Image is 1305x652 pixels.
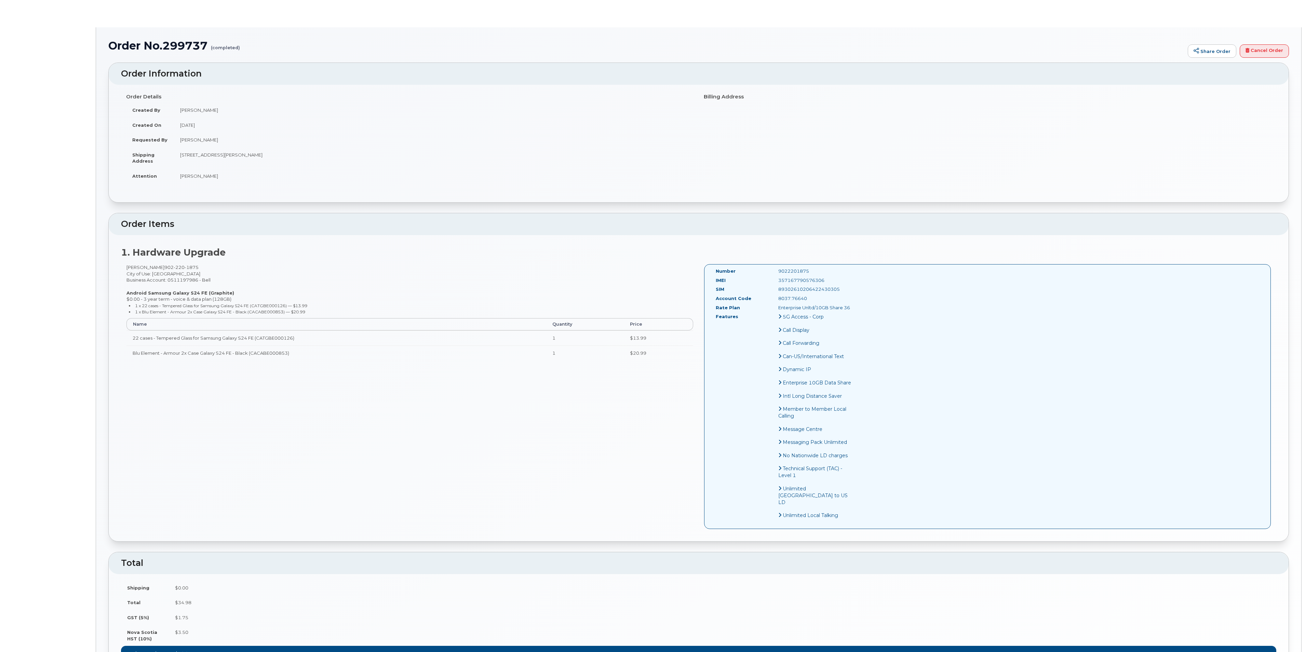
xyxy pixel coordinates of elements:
[185,264,199,270] span: 1875
[1188,44,1236,58] a: Share Order
[127,614,149,621] label: GST (5%)
[773,268,861,274] div: 9022201875
[783,314,824,320] span: 5G Access - Corp
[126,94,694,100] h4: Order Details
[174,132,694,147] td: [PERSON_NAME]
[783,353,844,359] span: Can-US/International Text
[704,94,1271,100] h4: Billing Address
[546,330,624,345] td: 1
[127,585,149,591] label: Shipping
[773,286,861,293] div: 89302610206422430305
[132,107,160,113] strong: Created By
[174,118,694,133] td: [DATE]
[783,327,809,333] span: Call Display
[778,465,842,478] span: Technical Support (TAC) - Level 1
[783,366,811,372] span: Dynamic IP
[108,40,1184,52] h1: Order No.299737
[783,380,851,386] span: Enterprise 10GB Data Share
[783,393,842,399] span: Intl Long Distance Saver
[716,277,726,284] label: IMEI
[211,40,240,50] small: (completed)
[716,295,751,302] label: Account Code
[175,629,188,635] span: $3.50
[132,173,157,179] strong: Attention
[127,629,163,642] label: Nova Scotia HST (10%)
[624,345,693,361] td: $20.99
[174,168,694,184] td: [PERSON_NAME]
[126,345,546,361] td: Blu Element - Armour 2x Case Galaxy S24 FE - Black (CACABE000853)
[175,585,188,590] span: $0.00
[121,264,699,366] div: [PERSON_NAME] City of Use: [GEOGRAPHIC_DATA] Business Account: 0511197986 - Bell $0.00 - 3 year t...
[126,318,546,330] th: Name
[716,304,740,311] label: Rate Plan
[174,264,185,270] span: 220
[778,406,846,419] span: Member to Member Local Calling
[174,147,694,168] td: [STREET_ADDRESS][PERSON_NAME]
[783,452,848,459] span: No Nationwide LD charges
[121,247,226,258] strong: 1. Hardware Upgrade
[773,295,861,302] div: 8037.76640
[624,318,693,330] th: Price
[135,303,307,308] small: 1 x 22 cases - Tempered Glass for Samsung Galaxy S24 FE (CATGBE000126) — $13.99
[546,318,624,330] th: Quantity
[174,103,694,118] td: [PERSON_NAME]
[546,345,624,361] td: 1
[175,600,191,605] span: $34.98
[716,286,724,293] label: SIM
[164,264,199,270] span: 902
[132,122,161,128] strong: Created On
[135,309,305,314] small: 1 x Blu Element - Armour 2x Case Galaxy S24 FE - Black (CACABE000853) — $20.99
[1240,44,1289,58] a: Cancel Order
[121,558,1276,568] h2: Total
[773,277,861,284] div: 357167790576306
[773,304,861,311] div: Enterprise Unltd/10GB Share 36
[175,615,188,620] span: $1.75
[132,137,167,142] strong: Requested By
[127,599,140,606] label: Total
[624,330,693,345] td: $13.99
[778,486,848,505] span: Unlimited [GEOGRAPHIC_DATA] to US LD
[783,426,822,432] span: Message Centre
[121,219,1276,229] h2: Order Items
[783,340,819,346] span: Call Forwarding
[126,330,546,345] td: 22 cases - Tempered Glass for Samsung Galaxy S24 FE (CATGBE000126)
[716,268,736,274] label: Number
[783,439,847,445] span: Messaging Pack Unlimited
[132,152,154,164] strong: Shipping Address
[126,290,234,296] strong: Android Samsung Galaxy S24 FE (Graphite)
[716,313,738,320] label: Features
[121,69,1276,79] h2: Order Information
[783,512,838,518] span: Unlimited Local Talking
